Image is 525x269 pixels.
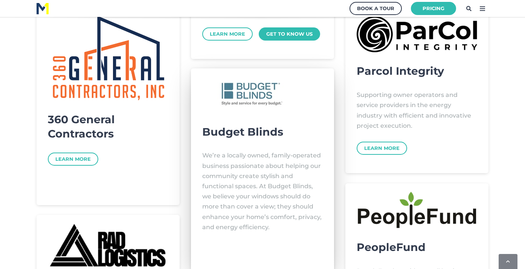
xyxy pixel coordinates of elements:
[202,27,253,41] a: Learn More
[202,150,323,232] p: We’re a locally owned, family-operated business passionate about helping our community create sty...
[357,16,477,52] img: ABOUT US - PARCOLINTEGRITY
[48,12,168,101] img: 360 contractors logo-1
[259,27,320,41] a: Get to Know Us
[48,222,168,269] img: rad logistics
[357,191,477,229] img: News Flash • Victoria, TX • CivicEngage
[357,4,394,13] div: Book a Tour
[357,91,471,129] span: Supporting owner operators and service providers in the energy industry with efficient and innova...
[349,2,402,15] a: Book a Tour
[48,153,98,166] a: Learn More
[357,64,477,78] h3: Parcol Integrity
[357,240,426,254] span: PeopleFund
[202,125,323,139] h3: Budget Blinds
[411,2,456,15] a: Pricing
[211,76,288,113] img: Image 8-15-25 at 1.01 PM
[48,112,168,141] h3: 360 General Contractors
[37,3,49,14] img: M1 Logo - Blue Letters - for Light Backgrounds-2
[357,142,407,155] a: Learn More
